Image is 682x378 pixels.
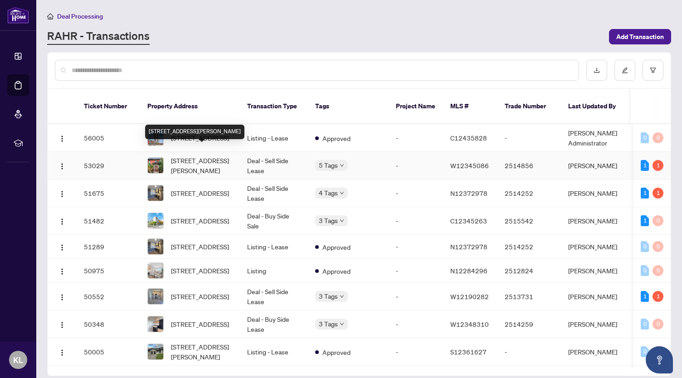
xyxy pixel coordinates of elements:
div: 0 [641,346,649,357]
img: thumbnail-img [148,263,163,278]
span: W12190282 [450,292,489,300]
span: filter [650,67,656,73]
td: - [389,152,443,179]
td: 2514856 [497,152,561,179]
span: KL [13,354,23,366]
div: 1 [641,215,649,226]
td: 2513731 [497,283,561,310]
a: RAHR - Transactions [47,29,150,45]
div: 0 [653,265,663,276]
td: 51482 [77,207,140,235]
button: Logo [55,263,69,278]
td: 2514259 [497,310,561,338]
span: 4 Tags [319,188,338,198]
td: 2515542 [497,207,561,235]
th: Tags [308,89,389,124]
div: [STREET_ADDRESS][PERSON_NAME] [145,125,244,139]
td: [PERSON_NAME] [561,310,629,338]
td: 50348 [77,310,140,338]
img: Logo [58,135,66,142]
button: Logo [55,289,69,304]
div: 0 [641,241,649,252]
th: Transaction Type [240,89,308,124]
img: Logo [58,321,66,329]
th: MLS # [443,89,497,124]
span: Approved [322,266,351,276]
div: 1 [653,291,663,302]
td: 2512824 [497,259,561,283]
img: Logo [58,218,66,225]
td: [PERSON_NAME] [561,283,629,310]
td: - [389,338,443,366]
span: down [340,294,344,299]
div: 0 [653,215,663,226]
span: W12348310 [450,320,489,328]
span: Deal Processing [57,12,103,20]
div: 0 [641,132,649,143]
td: [PERSON_NAME] Administrator [561,124,629,152]
img: thumbnail-img [148,239,163,254]
td: Deal - Sell Side Lease [240,152,308,179]
td: 2514252 [497,179,561,207]
span: download [594,67,600,73]
div: 0 [653,132,663,143]
span: [STREET_ADDRESS] [171,291,229,301]
th: Project Name [389,89,443,124]
td: [PERSON_NAME] [561,179,629,207]
button: Logo [55,158,69,173]
span: [STREET_ADDRESS] [171,319,229,329]
img: thumbnail-img [148,213,163,228]
button: Logo [55,344,69,359]
td: Listing [240,259,308,283]
span: C12345263 [450,217,487,225]
td: 53029 [77,152,140,179]
img: Logo [58,163,66,170]
button: Logo [55,213,69,228]
td: [PERSON_NAME] [561,152,629,179]
img: thumbnail-img [148,289,163,304]
img: thumbnail-img [148,185,163,201]
td: [PERSON_NAME] [561,207,629,235]
button: Add Transaction [609,29,671,44]
span: W12345086 [450,161,489,170]
button: Open asap [646,346,673,373]
td: - [389,207,443,235]
td: [PERSON_NAME] [561,338,629,366]
span: home [47,13,54,19]
div: 1 [641,291,649,302]
td: [PERSON_NAME] [561,259,629,283]
td: Deal - Sell Side Lease [240,283,308,310]
img: thumbnail-img [148,316,163,332]
td: Deal - Buy Side Lease [240,310,308,338]
div: 1 [641,188,649,199]
img: Logo [58,268,66,275]
img: Logo [58,294,66,301]
td: - [497,124,561,152]
div: 0 [653,319,663,330]
td: Listing - Lease [240,124,308,152]
img: thumbnail-img [148,158,163,173]
td: 56005 [77,124,140,152]
span: C12435828 [450,134,487,142]
img: logo [7,7,29,24]
td: - [389,259,443,283]
td: - [389,283,443,310]
span: Approved [322,347,351,357]
div: 1 [653,160,663,171]
td: 50005 [77,338,140,366]
img: Logo [58,244,66,251]
th: Last Updated By [561,89,629,124]
td: Listing - Lease [240,235,308,259]
div: 0 [641,319,649,330]
button: filter [643,60,663,81]
td: Listing - Lease [240,338,308,366]
span: [STREET_ADDRESS] [171,188,229,198]
td: 51289 [77,235,140,259]
td: - [389,310,443,338]
td: Deal - Sell Side Lease [240,179,308,207]
td: 2514252 [497,235,561,259]
td: - [389,235,443,259]
span: 5 Tags [319,160,338,170]
span: [STREET_ADDRESS][PERSON_NAME] [171,155,233,175]
td: 50975 [77,259,140,283]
